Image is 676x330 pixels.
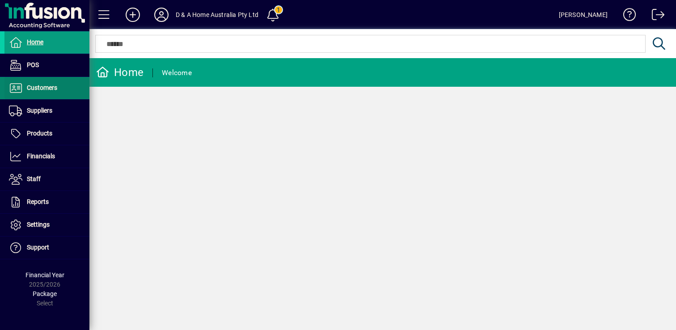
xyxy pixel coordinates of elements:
[118,7,147,23] button: Add
[4,77,89,99] a: Customers
[4,214,89,236] a: Settings
[27,107,52,114] span: Suppliers
[162,66,192,80] div: Welcome
[33,290,57,297] span: Package
[27,152,55,160] span: Financials
[4,191,89,213] a: Reports
[27,130,52,137] span: Products
[147,7,176,23] button: Profile
[25,271,64,279] span: Financial Year
[4,100,89,122] a: Suppliers
[176,8,258,22] div: D & A Home Australia Pty Ltd
[27,198,49,205] span: Reports
[27,244,49,251] span: Support
[27,38,43,46] span: Home
[645,2,665,31] a: Logout
[4,123,89,145] a: Products
[27,221,50,228] span: Settings
[4,237,89,259] a: Support
[559,8,608,22] div: [PERSON_NAME]
[4,145,89,168] a: Financials
[27,84,57,91] span: Customers
[617,2,636,31] a: Knowledge Base
[27,61,39,68] span: POS
[96,65,144,80] div: Home
[4,54,89,76] a: POS
[27,175,41,182] span: Staff
[4,168,89,190] a: Staff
